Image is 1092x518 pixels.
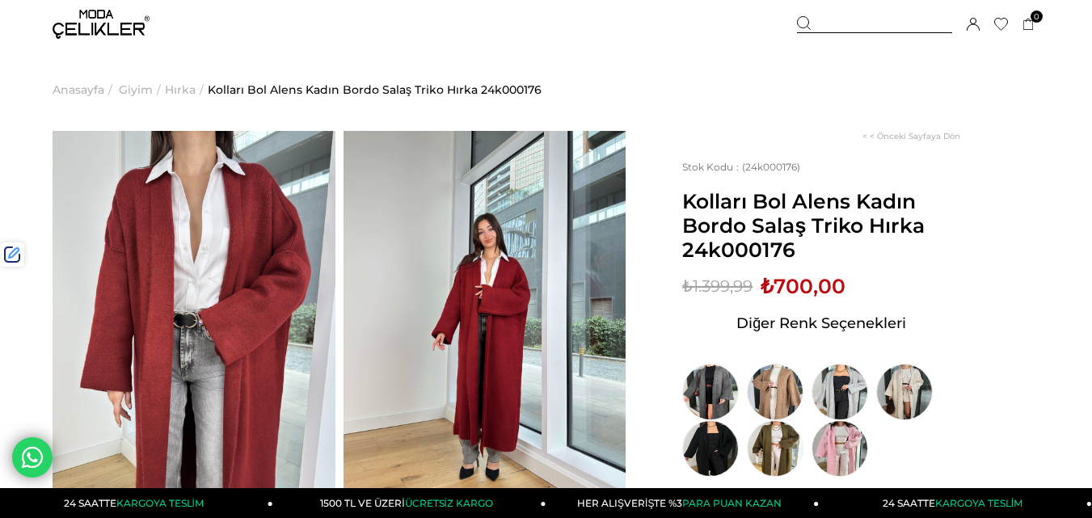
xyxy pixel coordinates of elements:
img: Alens Salaş Triko Hırka 24k000176 [344,131,626,507]
img: Kolları Bol Alens Kadın Haki Salaş Triko Hırka 24k000176 [747,420,803,477]
span: KARGOYA TESLİM [116,497,204,509]
img: Alens Salaş Triko Hırka 24k000176 [53,131,335,507]
a: Hırka [165,48,196,131]
span: KARGOYA TESLİM [935,497,1022,509]
img: Kolları Bol Alens Kadın Pembe Salaş Triko Hırka 24k000176 [812,420,868,477]
li: > [53,48,116,131]
img: Kolları Bol Alens Kadın Taş Salaş Triko Hırka 24k000176 [876,364,933,420]
a: 24 SAATTEKARGOYA TESLİM [819,488,1092,518]
span: (24k000176) [682,161,800,173]
a: < < Önceki Sayfaya Dön [862,131,960,141]
span: ₺700,00 [761,274,845,298]
a: HER ALIŞVERİŞTE %3PARA PUAN KAZAN [546,488,820,518]
a: Kolları Bol Alens Kadın Bordo Salaş Triko Hırka 24k000176 [208,48,542,131]
li: > [119,48,165,131]
span: Stok Kodu [682,161,742,173]
a: Giyim [119,48,153,131]
span: ÜCRETSİZ KARGO [405,497,493,509]
img: logo [53,10,150,39]
span: PARA PUAN KAZAN [682,497,782,509]
img: Kolları Bol Alens Kadın Gri Salaş Triko Hırka 24k000176 [812,364,868,420]
img: Kolları Bol Alens Kadın Siyah Salaş Triko Hırka 24k000176 [682,420,739,477]
img: Kolları Bol Alens Kadın Antrasit Salaş Triko Hırka 24k000176 [682,364,739,420]
li: > [165,48,208,131]
a: Anasayfa [53,48,104,131]
span: Kolları Bol Alens Kadın Bordo Salaş Triko Hırka 24k000176 [682,189,960,262]
a: 0 [1022,19,1035,31]
span: ₺1.399,99 [682,274,753,298]
span: Diğer Renk Seçenekleri [736,310,906,336]
img: Kolları Bol Alens Kadın Camel Salaş Triko Hırka 24k000176 [747,364,803,420]
a: 1500 TL VE ÜZERİÜCRETSİZ KARGO [273,488,546,518]
span: 0 [1031,11,1043,23]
